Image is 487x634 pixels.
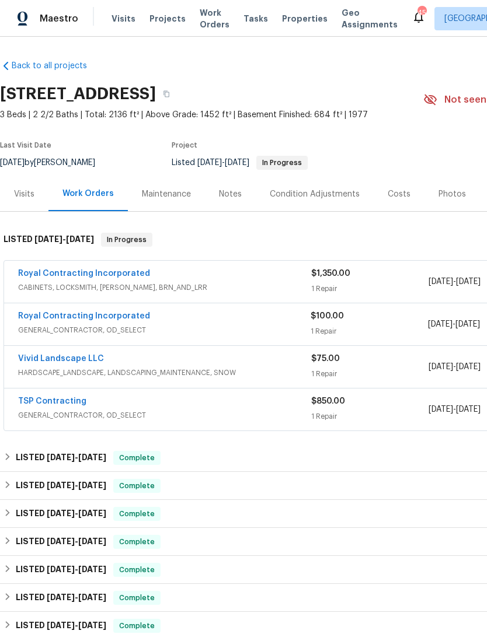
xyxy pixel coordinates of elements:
span: Complete [114,536,159,548]
span: - [47,593,106,601]
span: Complete [114,480,159,492]
span: [DATE] [78,453,106,461]
span: Complete [114,564,159,576]
span: [DATE] [78,537,106,545]
span: In Progress [102,234,151,246]
span: Maestro [40,13,78,24]
span: - [428,318,480,330]
span: [DATE] [66,235,94,243]
span: Projects [149,13,186,24]
span: Work Orders [200,7,229,30]
span: In Progress [258,159,307,166]
span: [DATE] [78,509,106,517]
div: Work Orders [62,188,114,199]
span: [DATE] [429,363,453,371]
span: [DATE] [47,621,75,629]
span: Complete [114,508,159,520]
a: TSP Contracting [18,397,86,405]
span: - [47,509,106,517]
span: [DATE] [78,481,106,489]
h6: LISTED [4,233,94,247]
span: - [429,404,481,415]
a: Vivid Landscape LLC [18,355,104,363]
span: - [197,159,249,167]
span: Properties [282,13,328,24]
span: [DATE] [47,537,75,545]
div: 1 Repair [311,325,427,337]
span: - [34,235,94,243]
div: Notes [219,188,242,200]
span: - [47,453,106,461]
span: $75.00 [311,355,340,363]
span: [DATE] [47,481,75,489]
span: - [47,621,106,629]
h6: LISTED [16,563,106,577]
span: GENERAL_CONTRACTOR, OD_SELECT [18,409,311,421]
span: Tasks [243,15,268,23]
div: 1 Repair [311,368,429,380]
div: Maintenance [142,188,191,200]
span: Geo Assignments [342,7,398,30]
span: - [47,481,106,489]
a: Royal Contracting Incorporated [18,312,150,320]
h6: LISTED [16,451,106,465]
span: Complete [114,592,159,604]
span: - [429,361,481,373]
h6: LISTED [16,507,106,521]
span: [DATE] [34,235,62,243]
span: [DATE] [456,278,481,286]
span: - [47,537,106,545]
div: 1 Repair [311,411,429,422]
span: [DATE] [225,159,249,167]
span: Complete [114,452,159,464]
span: - [429,276,481,288]
span: [DATE] [197,159,222,167]
h6: LISTED [16,591,106,605]
span: $100.00 [311,312,344,320]
span: [DATE] [47,509,75,517]
h6: LISTED [16,479,106,493]
span: $850.00 [311,397,345,405]
div: Photos [439,188,466,200]
span: Complete [114,620,159,632]
span: $1,350.00 [311,269,350,278]
h6: LISTED [16,619,106,633]
div: Condition Adjustments [270,188,360,200]
span: [DATE] [78,565,106,573]
div: 1 Repair [311,283,429,295]
span: [DATE] [429,278,453,286]
div: Costs [388,188,411,200]
button: Copy Address [156,83,177,104]
span: [DATE] [78,621,106,629]
span: [DATE] [47,565,75,573]
span: Listed [172,159,308,167]
span: [DATE] [428,320,453,328]
span: [DATE] [47,593,75,601]
span: CABINETS, LOCKSMITH, [PERSON_NAME], BRN_AND_LRR [18,282,311,293]
span: Project [172,142,197,149]
span: [DATE] [456,405,481,414]
span: [DATE] [47,453,75,461]
a: Royal Contracting Incorporated [18,269,150,278]
span: Visits [112,13,135,24]
span: - [47,565,106,573]
span: [DATE] [429,405,453,414]
span: [DATE] [455,320,480,328]
div: 45 [418,7,426,19]
span: [DATE] [78,593,106,601]
span: HARDSCAPE_LANDSCAPE, LANDSCAPING_MAINTENANCE, SNOW [18,367,311,379]
span: [DATE] [456,363,481,371]
span: GENERAL_CONTRACTOR, OD_SELECT [18,324,311,336]
h6: LISTED [16,535,106,549]
div: Visits [14,188,34,200]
